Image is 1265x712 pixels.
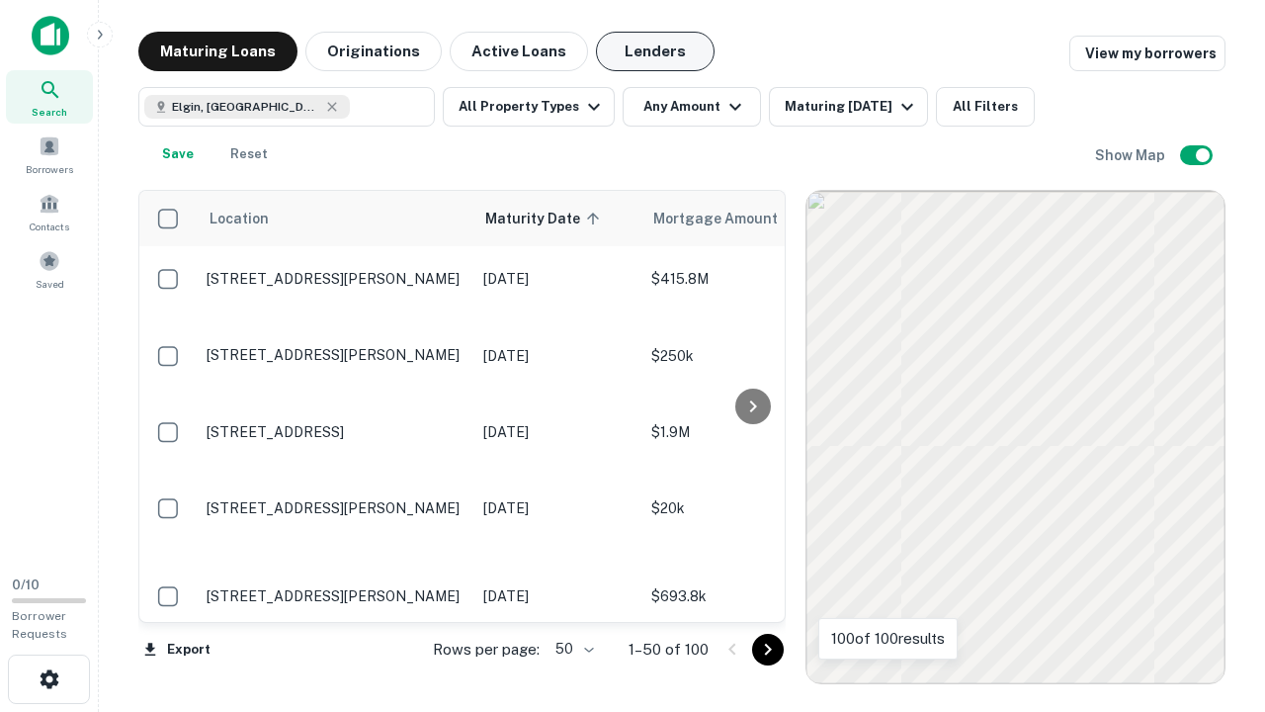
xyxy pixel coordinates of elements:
[1166,554,1265,649] iframe: Chat Widget
[1069,36,1225,71] a: View my borrowers
[433,638,540,662] p: Rows per page:
[450,32,588,71] button: Active Loans
[548,635,597,664] div: 50
[32,16,69,55] img: capitalize-icon.png
[6,128,93,181] a: Borrowers
[6,185,93,238] a: Contacts
[32,104,67,120] span: Search
[806,191,1224,683] div: 0 0
[138,32,297,71] button: Maturing Loans
[623,87,761,127] button: Any Amount
[483,345,632,367] p: [DATE]
[207,587,464,605] p: [STREET_ADDRESS][PERSON_NAME]
[596,32,715,71] button: Lenders
[207,270,464,288] p: [STREET_ADDRESS][PERSON_NAME]
[651,585,849,607] p: $693.8k
[6,242,93,296] a: Saved
[36,276,64,292] span: Saved
[217,134,281,174] button: Reset
[629,638,709,662] p: 1–50 of 100
[483,585,632,607] p: [DATE]
[305,32,442,71] button: Originations
[12,578,40,592] span: 0 / 10
[483,421,632,443] p: [DATE]
[146,134,210,174] button: Save your search to get updates of matches that match your search criteria.
[1095,144,1168,166] h6: Show Map
[651,345,849,367] p: $250k
[752,634,784,666] button: Go to next page
[641,191,859,246] th: Mortgage Amount
[483,268,632,290] p: [DATE]
[651,497,849,519] p: $20k
[485,207,606,230] span: Maturity Date
[831,627,945,651] p: 100 of 100 results
[197,191,473,246] th: Location
[209,207,269,230] span: Location
[483,497,632,519] p: [DATE]
[769,87,928,127] button: Maturing [DATE]
[207,499,464,517] p: [STREET_ADDRESS][PERSON_NAME]
[653,207,803,230] span: Mortgage Amount
[6,70,93,124] a: Search
[785,95,919,119] div: Maturing [DATE]
[12,609,67,641] span: Borrower Requests
[651,421,849,443] p: $1.9M
[26,161,73,177] span: Borrowers
[651,268,849,290] p: $415.8M
[473,191,641,246] th: Maturity Date
[936,87,1035,127] button: All Filters
[138,635,215,665] button: Export
[207,423,464,441] p: [STREET_ADDRESS]
[30,219,69,234] span: Contacts
[207,346,464,364] p: [STREET_ADDRESS][PERSON_NAME]
[172,98,320,116] span: Elgin, [GEOGRAPHIC_DATA], [GEOGRAPHIC_DATA]
[443,87,615,127] button: All Property Types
